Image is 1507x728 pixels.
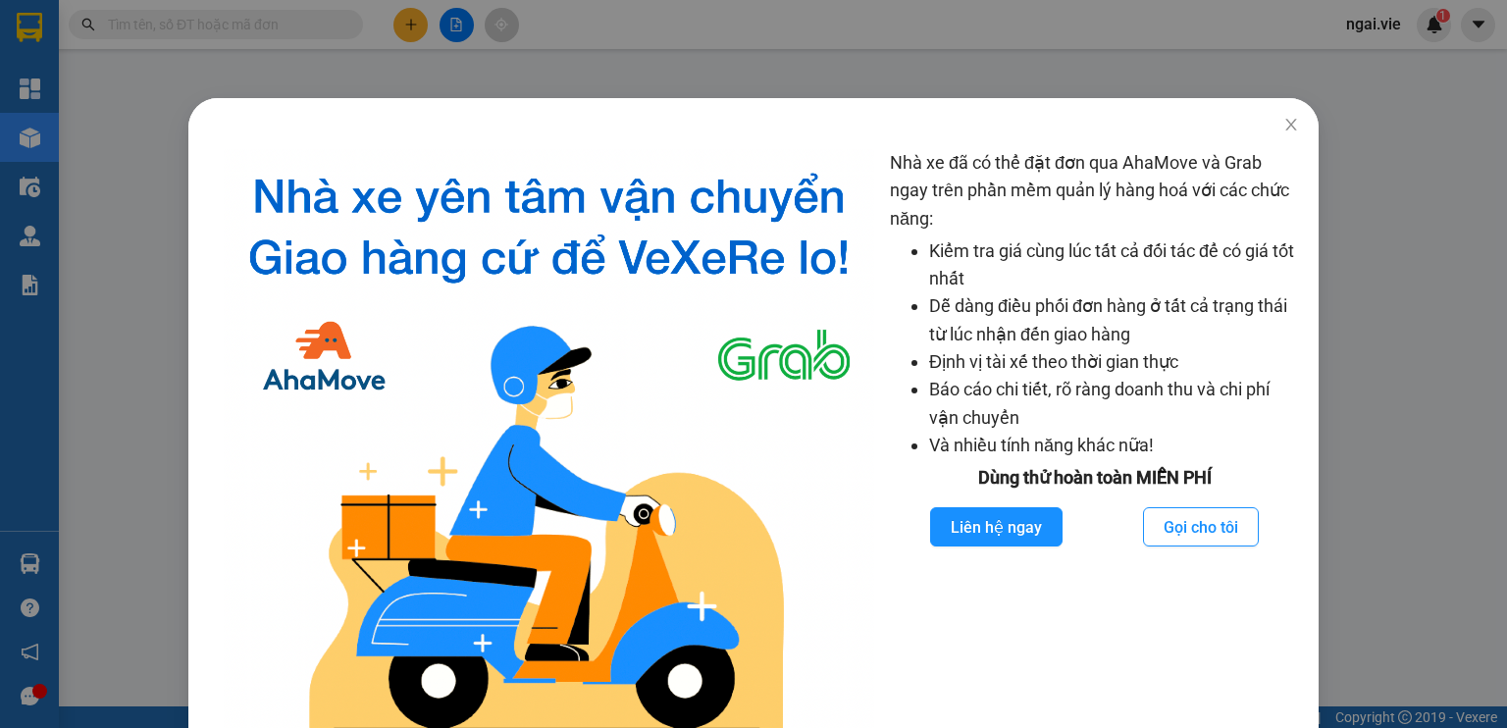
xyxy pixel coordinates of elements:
[929,292,1299,348] li: Dễ dàng điều phối đơn hàng ở tất cả trạng thái từ lúc nhận đến giao hàng
[929,432,1299,459] li: Và nhiều tính năng khác nữa!
[929,348,1299,376] li: Định vị tài xế theo thời gian thực
[929,237,1299,293] li: Kiểm tra giá cùng lúc tất cả đối tác để có giá tốt nhất
[951,515,1042,540] span: Liên hệ ngay
[1264,98,1319,153] button: Close
[1164,515,1238,540] span: Gọi cho tôi
[929,376,1299,432] li: Báo cáo chi tiết, rõ ràng doanh thu và chi phí vận chuyển
[1143,507,1259,546] button: Gọi cho tôi
[890,464,1299,492] div: Dùng thử hoàn toàn MIỄN PHÍ
[1283,117,1299,132] span: close
[930,507,1063,546] button: Liên hệ ngay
